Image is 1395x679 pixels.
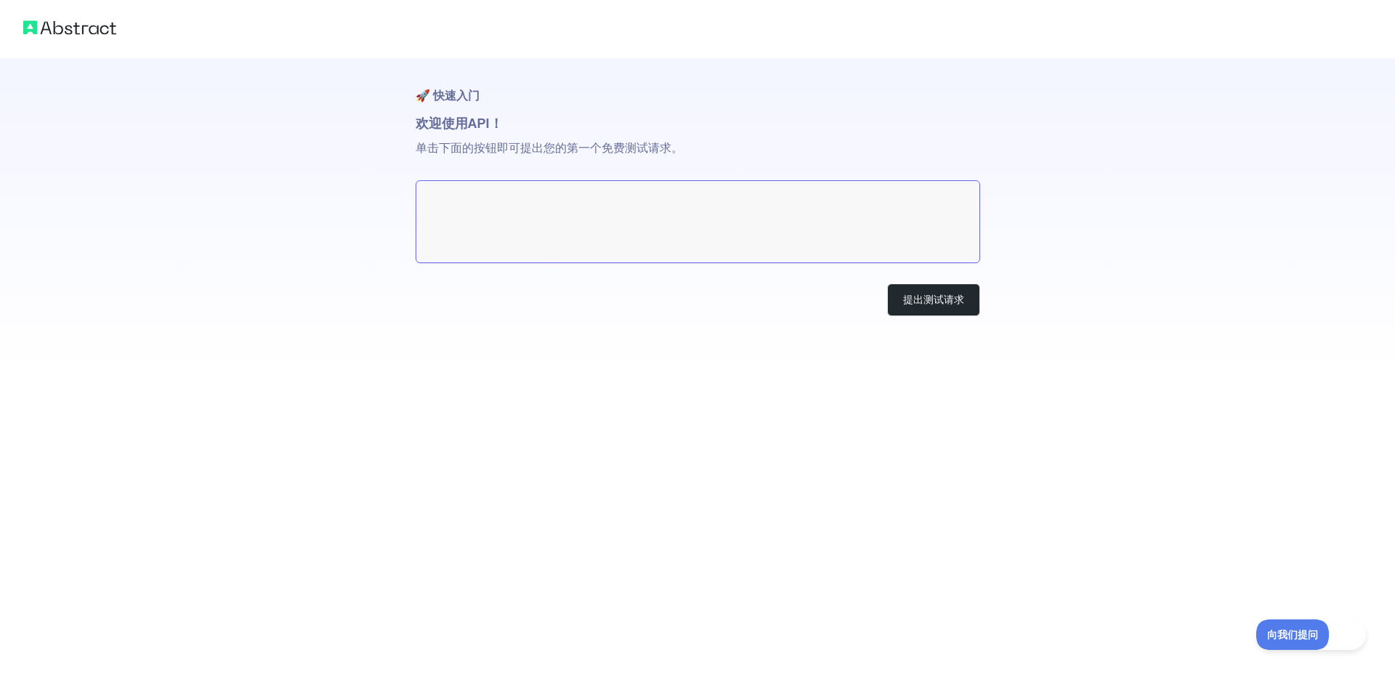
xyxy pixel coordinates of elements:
[1256,619,1366,650] iframe: 切换客户支持
[416,142,683,154] font: 单击下面的按钮即可提出您的第一个免费测试请求。
[887,284,980,316] button: 提出测试请求
[903,294,964,305] font: 提出测试请求
[468,116,503,131] font: API！
[416,116,468,131] font: 欢迎使用
[416,89,480,102] font: 🚀 快速入门
[23,17,116,38] img: 抽象标志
